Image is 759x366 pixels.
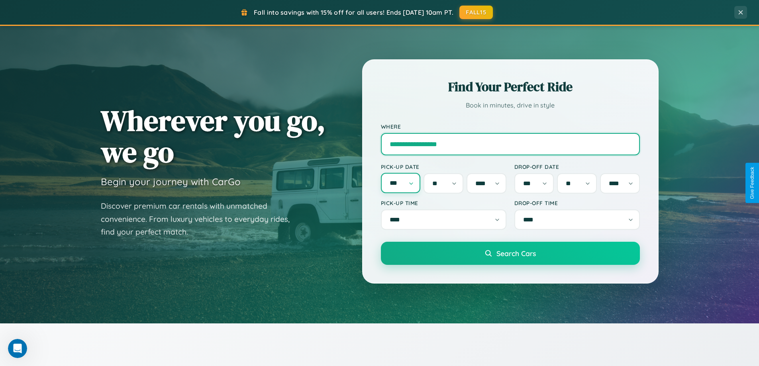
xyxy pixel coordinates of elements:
[381,163,506,170] label: Pick-up Date
[381,100,640,111] p: Book in minutes, drive in style
[101,105,326,168] h1: Wherever you go, we go
[101,176,241,188] h3: Begin your journey with CarGo
[381,242,640,265] button: Search Cars
[381,123,640,130] label: Where
[514,200,640,206] label: Drop-off Time
[496,249,536,258] span: Search Cars
[101,200,300,239] p: Discover premium car rentals with unmatched convenience. From luxury vehicles to everyday rides, ...
[254,8,453,16] span: Fall into savings with 15% off for all users! Ends [DATE] 10am PT.
[381,78,640,96] h2: Find Your Perfect Ride
[381,200,506,206] label: Pick-up Time
[459,6,493,19] button: FALL15
[514,163,640,170] label: Drop-off Date
[749,167,755,199] div: Give Feedback
[8,339,27,358] iframe: Intercom live chat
